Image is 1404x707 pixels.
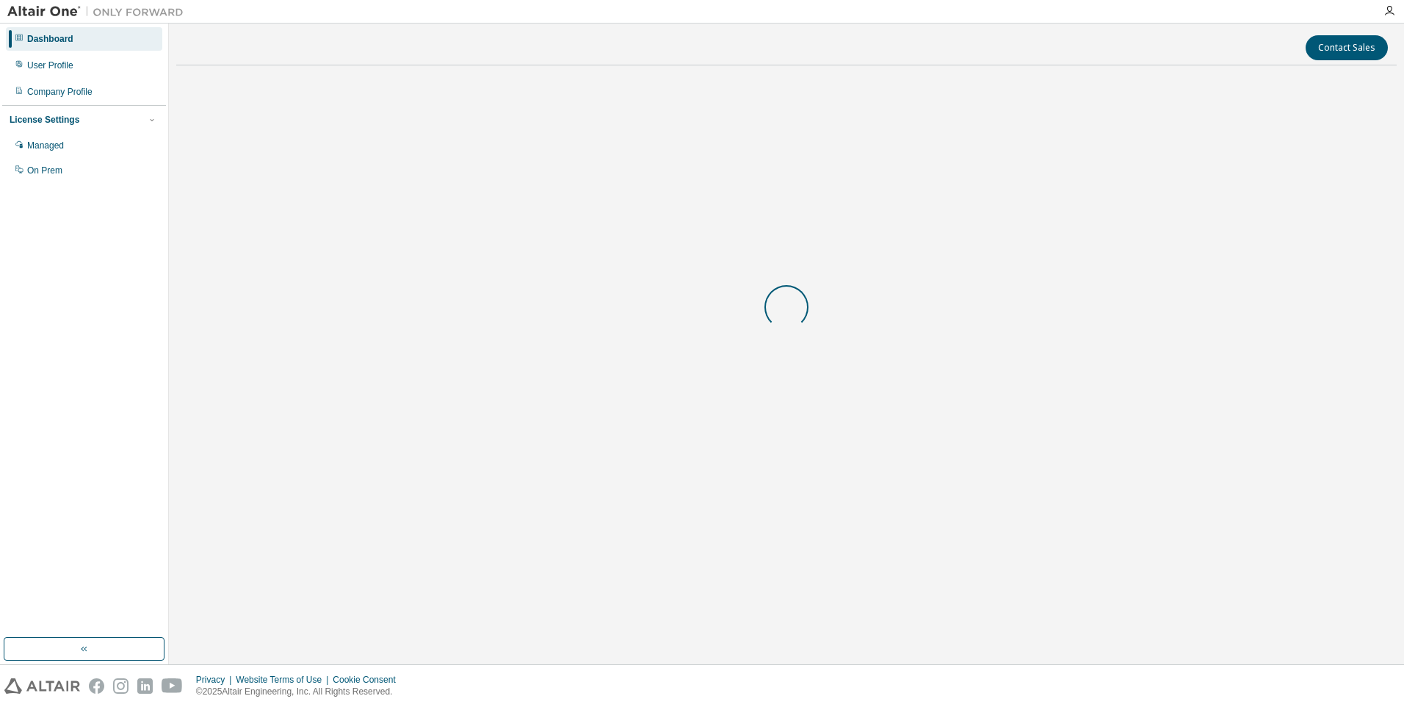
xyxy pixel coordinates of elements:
p: © 2025 Altair Engineering, Inc. All Rights Reserved. [196,686,405,698]
img: facebook.svg [89,678,104,694]
div: Cookie Consent [333,674,404,686]
button: Contact Sales [1306,35,1388,60]
div: License Settings [10,114,79,126]
img: altair_logo.svg [4,678,80,694]
img: Altair One [7,4,191,19]
div: Dashboard [27,33,73,45]
div: Managed [27,140,64,151]
img: linkedin.svg [137,678,153,694]
img: youtube.svg [162,678,183,694]
div: User Profile [27,60,73,71]
img: instagram.svg [113,678,129,694]
div: Privacy [196,674,236,686]
div: Website Terms of Use [236,674,333,686]
div: Company Profile [27,86,93,98]
div: On Prem [27,165,62,176]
